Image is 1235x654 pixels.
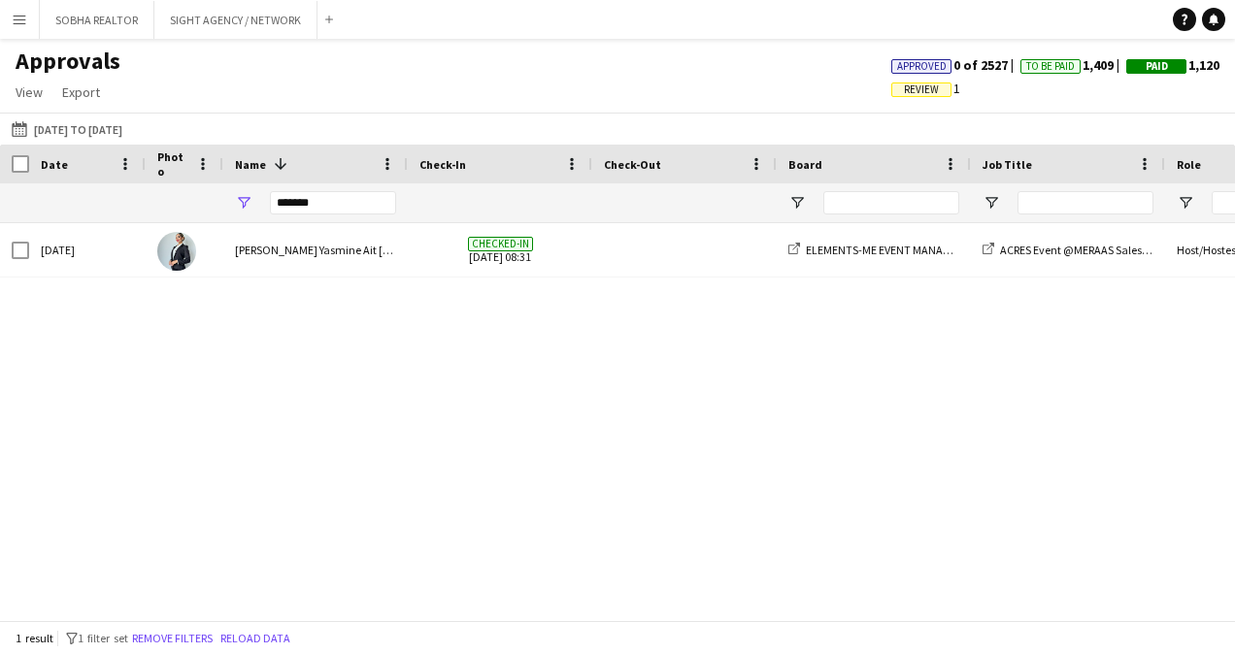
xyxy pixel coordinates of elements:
button: Open Filter Menu [235,194,252,212]
span: Review [904,83,939,96]
button: SIGHT AGENCY / NETWORK [154,1,317,39]
a: Export [54,80,108,105]
span: Date [41,157,68,172]
span: 1,120 [1126,56,1219,74]
div: [PERSON_NAME] Yasmine Ait [PERSON_NAME] [223,223,408,277]
span: Checked-in [468,237,533,251]
button: [DATE] to [DATE] [8,117,126,141]
button: Reload data [217,628,294,649]
span: Photo [157,149,188,179]
span: 1 filter set [78,631,128,645]
span: Job Title [983,157,1032,172]
span: Name [235,157,266,172]
a: ELEMENTS-ME EVENT MANAGEMENT [788,243,985,257]
span: Check-In [419,157,466,172]
img: Melina Yasmine Ait bennour [157,232,196,271]
span: 1,409 [1020,56,1126,74]
button: SOBHA REALTOR [40,1,154,39]
span: ELEMENTS-ME EVENT MANAGEMENT [806,243,985,257]
span: Board [788,157,822,172]
span: Check-Out [604,157,661,172]
span: 0 of 2527 [891,56,1020,74]
span: To Be Paid [1026,60,1075,73]
span: Approved [897,60,947,73]
span: 1 [891,80,960,97]
button: Remove filters [128,628,217,649]
button: Open Filter Menu [788,194,806,212]
span: Export [62,83,100,101]
button: Open Filter Menu [983,194,1000,212]
a: View [8,80,50,105]
span: Role [1177,157,1201,172]
button: Open Filter Menu [1177,194,1194,212]
div: [DATE] [29,223,146,277]
input: Name Filter Input [270,191,396,214]
span: Paid [1146,60,1168,73]
span: View [16,83,43,101]
span: [DATE] 08:31 [419,223,581,277]
input: Job Title Filter Input [1018,191,1153,214]
input: Board Filter Input [823,191,959,214]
